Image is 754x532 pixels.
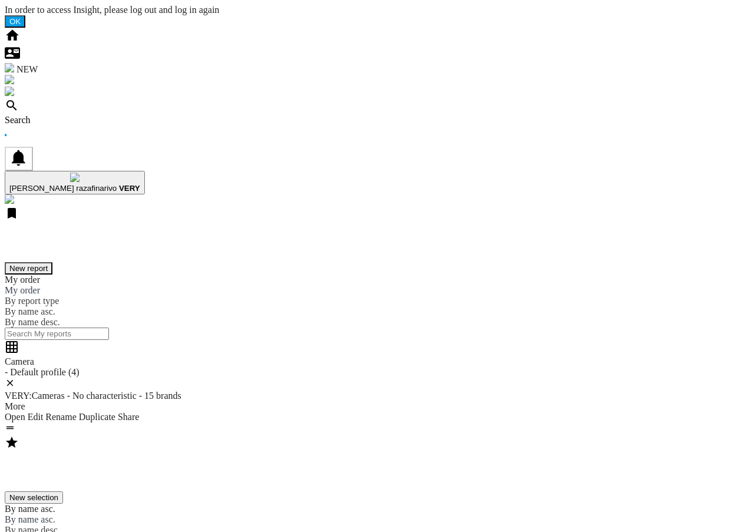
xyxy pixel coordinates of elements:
[28,412,44,422] span: Edit
[5,367,749,378] div: - Default profile (4)
[5,328,109,340] input: Search My reports
[5,356,749,367] div: Camera
[5,412,25,422] span: Open
[5,317,749,328] div: By name desc.
[16,64,38,74] span: NEW
[5,285,749,296] div: My order
[5,275,749,285] div: My order
[5,306,749,317] div: By name asc.
[5,75,749,87] div: Alerts
[79,412,115,422] span: Duplicate
[5,63,14,72] img: wise-card.svg
[5,491,63,504] button: New selection
[5,504,749,514] div: By name asc.
[119,184,140,193] b: VERY
[5,171,145,194] button: [PERSON_NAME] razafinarivo VERY
[5,147,33,171] button: 0 notification
[5,464,749,480] h2: My selections
[5,63,749,75] div: WiseCard
[5,75,14,84] img: alerts-logo.svg
[5,5,749,15] div: In order to access Insight, please log out and log in again
[118,412,139,422] span: Share
[9,184,117,193] span: [PERSON_NAME] razafinarivo
[5,234,749,250] h2: My reports
[5,378,749,391] div: Delete
[5,391,749,401] div: VERY:Cameras - No characteristic - 15 brands
[5,45,749,63] div: Contact us
[45,412,76,422] span: Rename
[5,15,25,28] button: OK
[5,87,14,96] img: cosmetic-logo.svg
[5,296,749,306] div: By report type
[5,194,14,204] img: wiser-w-icon-blue.png
[5,28,749,45] div: Home
[5,401,25,411] span: More
[5,262,52,275] button: New report
[5,115,749,125] div: Search
[5,87,749,98] div: Access to Chanel Cosmetic
[5,340,749,356] div: Price Matrix
[70,173,80,182] img: profile.jpg
[5,196,14,206] a: Open Wiser website
[5,514,749,525] div: By name asc.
